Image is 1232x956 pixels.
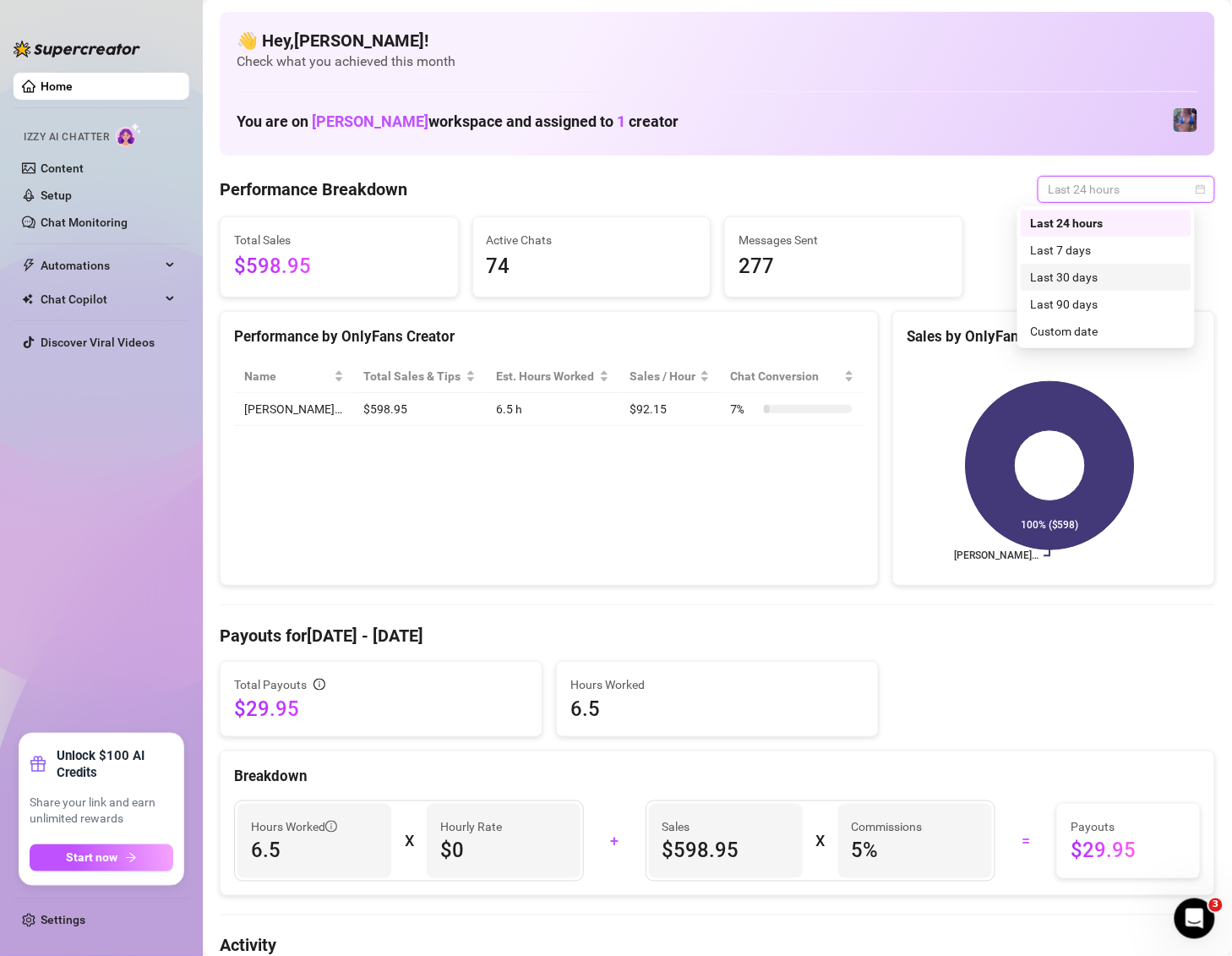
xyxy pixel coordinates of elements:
[617,112,625,130] span: 1
[354,393,487,426] td: $598.95
[237,29,1198,52] h4: 👋 Hey, [PERSON_NAME] !
[1071,838,1186,865] span: $29.95
[662,817,789,836] span: Sales
[570,675,864,694] span: Hours Worked
[237,52,1198,71] span: Check what you achieved this month
[1031,295,1181,314] div: Last 90 days
[816,828,825,855] div: X
[1006,828,1047,855] div: =
[739,231,949,249] span: Messages Sent
[220,178,407,201] h4: Performance Breakdown
[41,914,85,927] a: Settings
[41,336,155,349] a: Discover Viral Videos
[570,696,864,723] span: 6.5
[364,367,463,385] span: Total Sales & Tips
[234,231,444,249] span: Total Sales
[41,79,73,93] a: Home
[1174,108,1197,132] img: Jaylie
[237,112,679,131] h1: You are on workspace and assigned to creator
[720,360,864,393] th: Chat Conversion
[1071,817,1186,836] span: Payouts
[234,360,354,393] th: Name
[630,367,696,385] span: Sales / Hour
[405,828,413,855] div: X
[41,286,161,313] span: Chat Copilot
[619,393,720,426] td: $92.15
[41,161,84,175] a: Content
[234,675,307,694] span: Total Payouts
[234,325,864,348] div: Performance by OnlyFans Creator
[1048,177,1205,202] span: Last 24 hours
[354,360,487,393] th: Total Sales & Tips
[487,231,697,249] span: Active Chats
[234,765,1201,788] div: Breakdown
[487,251,697,283] span: 74
[662,838,789,865] span: $598.95
[30,844,173,871] button: Start nowarrow-right
[220,624,1215,647] h4: Payouts for [DATE] - [DATE]
[1021,318,1191,345] div: Custom date
[739,251,949,283] span: 277
[852,817,923,836] article: Commissions
[1031,268,1181,287] div: Last 30 days
[41,252,161,279] span: Automations
[1031,241,1181,259] div: Last 7 days
[313,679,325,691] span: info-circle
[251,838,378,865] span: 6.5
[30,795,173,828] span: Share your link and earn unlimited rewards
[1021,291,1191,318] div: Last 90 days
[30,756,46,773] span: gift
[22,259,35,272] span: thunderbolt
[496,367,596,385] div: Est. Hours Worked
[234,251,444,283] span: $598.95
[125,852,137,864] span: arrow-right
[1196,184,1206,194] span: calendar
[116,123,142,147] img: AI Chatter
[1021,237,1191,264] div: Last 7 days
[67,851,118,865] span: Start now
[1021,264,1191,291] div: Last 30 days
[594,828,635,855] div: +
[486,393,619,426] td: 6.5 h
[440,817,502,836] article: Hourly Rate
[234,696,528,723] span: $29.95
[41,188,72,202] a: Setup
[1031,214,1181,232] div: Last 24 hours
[325,821,337,833] span: info-circle
[57,747,173,781] strong: Unlock $100 AI Credits
[251,817,337,836] span: Hours Worked
[234,393,354,426] td: [PERSON_NAME]…
[907,325,1201,348] div: Sales by OnlyFans Creator
[730,367,841,385] span: Chat Conversion
[1021,210,1191,237] div: Last 24 hours
[1209,899,1223,912] span: 3
[14,41,140,57] img: logo-BBDzfeDw.svg
[1175,899,1215,939] iframe: Intercom live chat
[244,367,330,385] span: Name
[619,360,720,393] th: Sales / Hour
[955,550,1039,562] text: [PERSON_NAME]…
[22,293,33,305] img: Chat Copilot
[1031,322,1181,341] div: Custom date
[852,838,979,865] span: 5 %
[24,129,109,145] span: Izzy AI Chatter
[730,400,757,418] span: 7 %
[312,112,428,130] span: [PERSON_NAME]
[41,216,128,229] a: Chat Monitoring
[440,838,567,865] span: $0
